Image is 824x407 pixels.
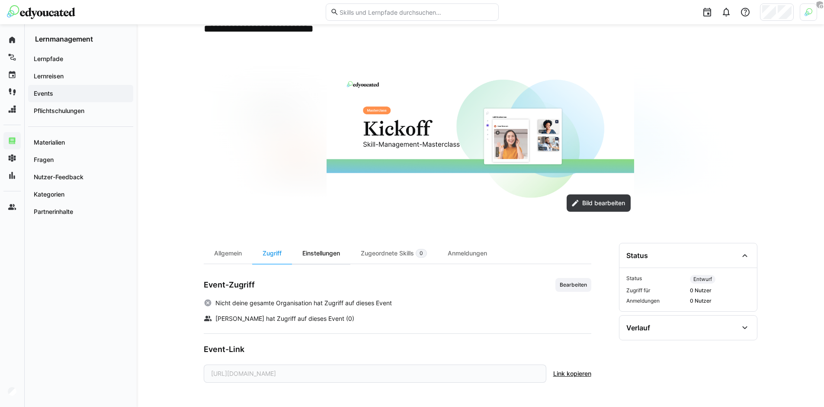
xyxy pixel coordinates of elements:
[204,344,591,354] h3: Event-Link
[420,250,423,257] span: 0
[553,369,591,378] span: Link kopieren
[581,199,626,207] span: Bild bearbeiten
[215,299,392,307] span: Nicht deine gesamte Organisation hat Zugriff auf dieses Event
[690,297,750,304] span: 0 Nutzer
[204,365,546,383] div: [URL][DOMAIN_NAME]
[350,243,437,264] div: Zugeordnete Skills
[292,243,350,264] div: Einstellungen
[626,251,648,260] div: Status
[252,243,292,264] div: Zugriff
[215,314,354,323] span: [PERSON_NAME] hat Zugriff auf dieses Event (0)
[626,297,686,304] span: Anmeldungen
[626,287,686,294] span: Zugriff für
[204,243,252,264] div: Allgemein
[555,278,591,292] button: Bearbeiten
[690,287,750,294] span: 0 Nutzer
[437,243,497,264] div: Anmeldungen
[204,280,255,290] h3: Event-Zugriff
[339,8,494,16] input: Skills und Lernpfade durchsuchen…
[567,194,631,212] button: Bild bearbeiten
[693,276,712,283] span: Entwurf
[559,281,588,288] span: Bearbeiten
[626,323,650,332] div: Verlauf
[626,275,686,284] span: Status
